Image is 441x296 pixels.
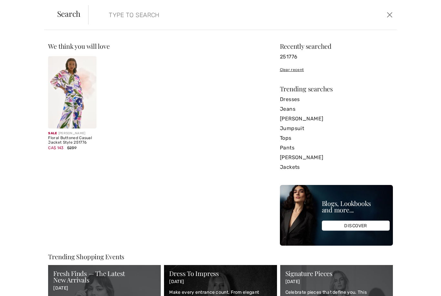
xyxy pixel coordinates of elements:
[280,86,393,92] div: Trending searches
[322,200,390,213] div: Blogs, Lookbooks and more...
[48,56,96,128] img: Floral Buttoned Casual Jacket Style 251776. Offwhite/Multi
[280,52,393,62] a: 251776
[280,104,393,114] a: Jeans
[57,10,81,17] span: Search
[104,5,314,25] input: TYPE TO SEARCH
[280,43,393,49] div: Recently searched
[48,146,63,150] span: CA$ 143
[48,253,393,260] div: Trending Shopping Events
[48,42,109,50] span: We think you will love
[280,185,393,246] img: Blogs, Lookbooks and more...
[285,279,388,285] p: [DATE]
[280,114,393,124] a: [PERSON_NAME]
[285,270,388,277] div: Signature Pieces
[53,270,156,283] div: Fresh Finds — The Latest New Arrivals
[280,124,393,133] a: Jumpsuit
[280,95,393,104] a: Dresses
[280,143,393,153] a: Pants
[48,131,57,135] span: Sale
[169,279,272,285] p: [DATE]
[322,221,390,231] div: DISCOVER
[169,270,272,277] div: Dress To Impress
[385,10,395,20] button: Close
[280,162,393,172] a: Jackets
[67,146,77,150] span: $239
[280,153,393,162] a: [PERSON_NAME]
[280,133,393,143] a: Tops
[48,136,96,145] div: Floral Buttoned Casual Jacket Style 251776
[48,131,96,136] div: [PERSON_NAME]
[53,286,156,291] p: [DATE]
[280,67,393,73] div: Clear recent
